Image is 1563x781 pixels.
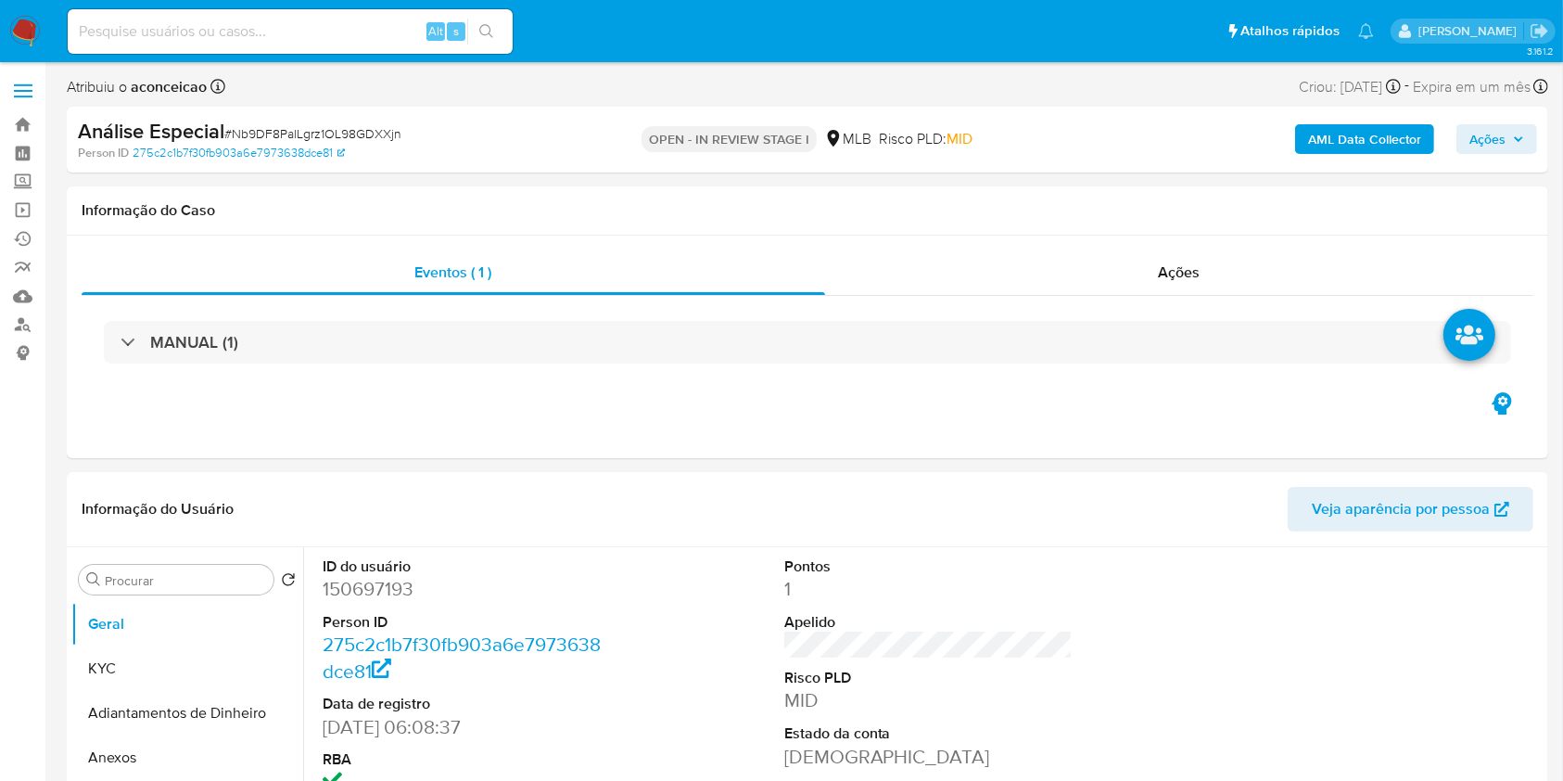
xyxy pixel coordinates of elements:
[784,557,1074,577] dt: Pontos
[127,76,207,97] b: aconceicao
[82,201,1533,220] h1: Informação do Caso
[281,572,296,593] button: Retornar ao pedido padrão
[1404,74,1409,99] span: -
[1358,23,1374,39] a: Notificações
[82,500,234,519] h1: Informação do Usuário
[879,129,972,149] span: Risco PLD:
[105,572,266,589] input: Procurar
[1418,22,1523,40] p: ana.conceicao@mercadolivre.com
[78,116,224,146] b: Análise Especial
[784,687,1074,713] dd: MID
[1240,21,1340,41] span: Atalhos rápidos
[323,749,612,770] dt: RBA
[71,691,303,736] button: Adiantamentos de Dinheiro
[642,126,817,152] p: OPEN - IN REVIEW STAGE I
[68,19,513,44] input: Pesquise usuários ou casos...
[824,129,871,149] div: MLB
[150,332,238,352] h3: MANUAL (1)
[784,576,1074,602] dd: 1
[467,19,505,45] button: search-icon
[67,77,207,97] span: Atribuiu o
[784,668,1074,688] dt: Risco PLD
[323,576,612,602] dd: 150697193
[1530,21,1549,41] a: Sair
[1299,74,1401,99] div: Criou: [DATE]
[86,572,101,587] button: Procurar
[71,736,303,780] button: Anexos
[323,714,612,740] dd: [DATE] 06:08:37
[104,321,1511,364] div: MANUAL (1)
[1413,77,1531,97] span: Expira em um mês
[1456,124,1537,154] button: Ações
[1288,487,1533,531] button: Veja aparência por pessoa
[947,128,972,149] span: MID
[453,22,459,40] span: s
[71,647,303,691] button: KYC
[428,22,443,40] span: Alt
[1308,124,1421,154] b: AML Data Collector
[1295,124,1434,154] button: AML Data Collector
[323,631,601,684] a: 275c2c1b7f30fb903a6e7973638dce81
[1469,124,1506,154] span: Ações
[784,723,1074,744] dt: Estado da conta
[224,124,401,143] span: # Nb9DF8PalLgrz1OL98GDXXjn
[1312,487,1490,531] span: Veja aparência por pessoa
[133,145,345,161] a: 275c2c1b7f30fb903a6e7973638dce81
[323,612,612,633] dt: Person ID
[323,557,612,577] dt: ID do usuário
[71,602,303,647] button: Geral
[323,694,612,714] dt: Data de registro
[784,612,1074,633] dt: Apelido
[78,145,129,161] b: Person ID
[784,744,1074,770] dd: [DEMOGRAPHIC_DATA]
[415,262,492,283] span: Eventos ( 1 )
[1159,262,1201,283] span: Ações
